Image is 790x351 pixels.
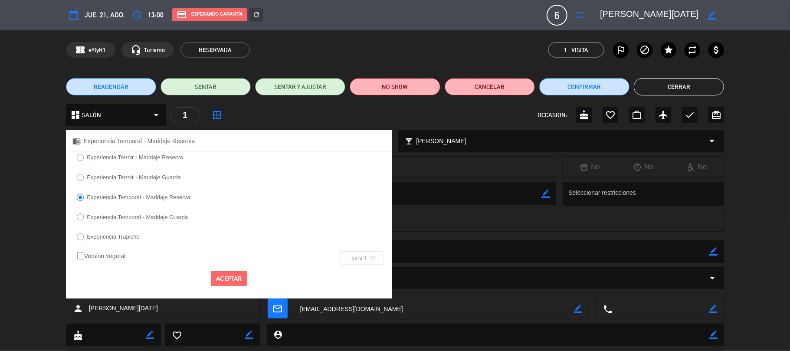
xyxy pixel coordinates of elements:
[634,78,724,95] button: Cerrar
[547,5,567,26] span: 6
[87,234,139,239] label: Experiencia Trapiche
[711,110,721,120] i: card_giftcard
[349,252,367,264] span: para 1
[177,10,187,20] i: credit_card
[685,110,695,120] i: check
[572,7,587,23] button: fullscreen
[709,331,718,339] i: border_color
[146,331,154,339] i: border_color
[245,331,253,339] i: border_color
[66,78,156,95] button: REAGENDAR
[579,110,589,120] i: cake
[617,161,670,173] div: No
[670,161,724,173] div: No
[273,304,282,313] i: mail_outline
[172,330,181,340] i: favorite_border
[571,45,588,55] em: Visita
[89,303,158,313] span: [PERSON_NAME][DATE]
[211,271,247,286] button: Aceptar
[84,136,195,146] span: Experiencia Temporal - Maridaje Reserva
[82,110,101,120] span: SALÓN
[85,10,125,21] span: jue. 21, ago.
[616,45,626,55] i: outlined_flag
[563,161,616,173] div: No
[144,45,165,55] span: Turismo
[172,8,247,21] div: Esperando garantía
[605,110,616,120] i: favorite_border
[252,11,260,19] i: refresh
[170,107,200,123] div: 1
[94,82,128,92] span: REAGENDAR
[148,10,164,21] span: 13:00
[639,45,650,55] i: block
[73,303,83,314] i: person
[73,330,82,340] i: cake
[87,174,181,180] label: Experiencia Terroir - Maridaje Guarda
[72,137,81,145] i: chrome_reader_mode
[89,45,106,55] span: eYlyR1
[131,45,141,55] i: headset_mic
[70,110,81,120] i: dashboard
[574,10,585,20] i: fullscreen
[77,251,126,261] label: Version vegetal
[541,190,550,198] i: border_color
[538,110,567,120] span: OCCASION:
[87,154,183,160] label: Experiencia Terroir - Maridaje Reserva
[539,78,629,95] button: Confirmar
[711,45,721,55] i: attach_money
[75,45,85,55] span: confirmation_number
[405,137,413,145] i: local_bar
[87,194,190,200] label: Experiencia Temporal - Maridaje Reserva
[66,7,82,23] button: calendar_today
[564,45,567,55] span: 1
[709,247,718,256] i: border_color
[707,273,718,283] i: arrow_drop_down
[255,78,345,95] button: SENTAR Y AJUSTAR
[709,305,717,313] i: border_color
[687,45,698,55] i: repeat
[445,78,535,95] button: Cancelar
[574,305,582,313] i: border_color
[161,78,251,95] button: SENTAR
[707,136,717,146] i: arrow_drop_down
[708,11,716,20] i: border_color
[132,10,142,20] i: access_time
[603,304,612,314] i: local_phone
[212,110,222,120] i: border_all
[273,330,283,339] i: person_pin
[129,7,145,23] button: access_time
[663,45,674,55] i: star
[151,110,161,120] i: arrow_drop_down
[416,136,466,146] span: [PERSON_NAME]
[69,10,79,20] i: calendar_today
[632,110,642,120] i: work_outline
[87,214,188,220] label: Experiencia Temporal - Maridaje Guarda
[658,110,669,120] i: airplanemode_active
[180,42,250,58] span: RESERVADA
[350,78,440,95] button: NO SHOW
